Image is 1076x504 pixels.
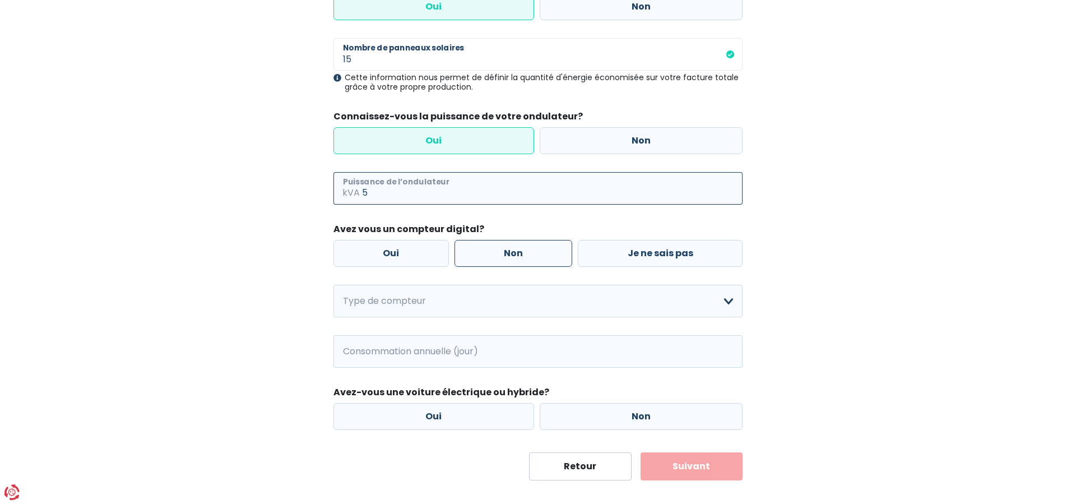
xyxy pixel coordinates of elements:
legend: Avez-vous une voiture électrique ou hybride? [333,386,743,403]
label: Non [540,403,743,430]
button: Retour [529,452,632,480]
div: Cette information nous permet de définir la quantité d'énergie économisée sur votre facture total... [333,73,743,92]
span: kVA [333,172,362,205]
label: Je ne sais pas [578,240,743,267]
legend: Avez vous un compteur digital? [333,223,743,240]
label: Oui [333,127,534,154]
label: Oui [333,403,534,430]
label: Non [454,240,573,267]
label: Non [540,127,743,154]
button: Suivant [641,452,743,480]
span: kWh [333,335,364,368]
label: Oui [333,240,449,267]
legend: Connaissez-vous la puissance de votre ondulateur? [333,110,743,127]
